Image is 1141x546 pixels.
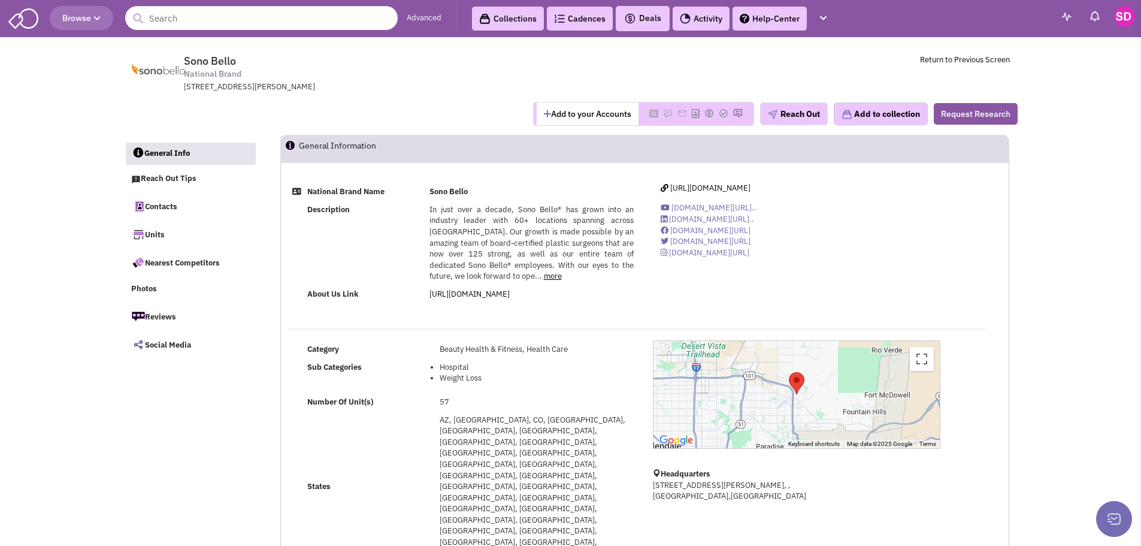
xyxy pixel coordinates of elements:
span: Map data ©2025 Google [847,441,912,447]
b: Category [307,344,339,354]
a: Reach Out Tips [125,168,256,191]
img: Please add to your accounts [733,108,743,118]
button: Deals [621,11,665,26]
h2: General Information [299,135,376,162]
span: Browse [62,13,101,23]
button: Toggle fullscreen view [910,347,934,371]
button: Add to collection [834,102,928,125]
button: Keyboard shortcuts [788,440,840,448]
a: [URL][DOMAIN_NAME] [661,183,750,193]
a: Units [125,222,256,247]
b: Number Of Unit(s) [307,397,373,407]
a: Contacts [125,194,256,219]
a: [DOMAIN_NAME][URL].. [661,214,754,224]
span: [DOMAIN_NAME][URL].. [669,214,754,224]
span: [URL][DOMAIN_NAME] [670,183,750,193]
a: General Info [126,143,256,165]
button: Browse [50,6,113,30]
a: Terms [919,441,936,447]
a: Social Media [125,332,256,357]
button: Request Research [934,103,1018,125]
img: help.png [740,14,749,23]
img: Cadences_logo.png [554,14,565,23]
img: icon-deals.svg [624,11,636,26]
p: [STREET_ADDRESS][PERSON_NAME], , [GEOGRAPHIC_DATA],[GEOGRAPHIC_DATA] [653,480,940,502]
li: Weight Loss [440,373,634,384]
td: Beauty Health & Fitness, Health Care [436,340,637,358]
a: Open this area in Google Maps (opens a new window) [656,433,696,448]
td: 57 [436,393,637,411]
a: Activity [673,7,730,31]
img: Google [656,433,696,448]
b: States [307,481,331,491]
a: Advanced [407,13,441,24]
a: Help-Center [733,7,807,31]
img: SmartAdmin [8,6,38,29]
a: [DOMAIN_NAME][URL].. [661,203,756,213]
b: Sono Bello [429,186,468,197]
img: Please add to your accounts [663,108,673,118]
img: Please add to your accounts [677,108,687,118]
input: Search [125,6,398,30]
a: Collections [472,7,544,31]
img: Stephen Dendy [1114,6,1135,27]
b: Description [307,204,350,215]
b: National Brand Name [307,186,385,197]
button: Add to your Accounts [537,102,638,125]
b: Sub Categories [307,362,362,372]
span: [DOMAIN_NAME][URL] [670,225,750,236]
span: Deals [624,13,661,23]
button: Reach Out [760,102,828,125]
span: [DOMAIN_NAME][URL] [670,236,750,246]
a: Reviews [125,304,256,329]
span: [DOMAIN_NAME][URL] [669,248,749,258]
div: Sono Bello [784,367,809,399]
a: [DOMAIN_NAME][URL] [661,236,750,246]
span: In just over a decade, Sono Bello® has grown into an industry leader with 60+ locations spanning ... [429,204,634,281]
span: [DOMAIN_NAME][URL].. [671,203,756,213]
b: Headquarters [661,469,710,479]
img: icon-collection-lavender.png [842,109,852,120]
a: Photos [125,278,256,301]
img: Please add to your accounts [704,108,714,118]
b: About Us Link [307,289,359,299]
a: [DOMAIN_NAME][URL] [661,248,749,258]
a: Nearest Competitors [125,250,256,275]
a: [DOMAIN_NAME][URL] [661,225,750,236]
a: [URL][DOMAIN_NAME] [429,289,510,299]
a: Cadences [547,7,613,31]
div: [STREET_ADDRESS][PERSON_NAME] [184,82,497,93]
span: National Brand [184,68,241,80]
img: plane.png [768,110,777,119]
span: Sono Bello [184,54,236,68]
img: icon-collection-lavender-black.svg [479,13,491,25]
a: more [544,271,562,281]
img: Activity.png [680,13,691,24]
li: Hospital [440,362,634,373]
a: Return to Previous Screen [920,55,1010,65]
img: Please add to your accounts [719,108,728,118]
